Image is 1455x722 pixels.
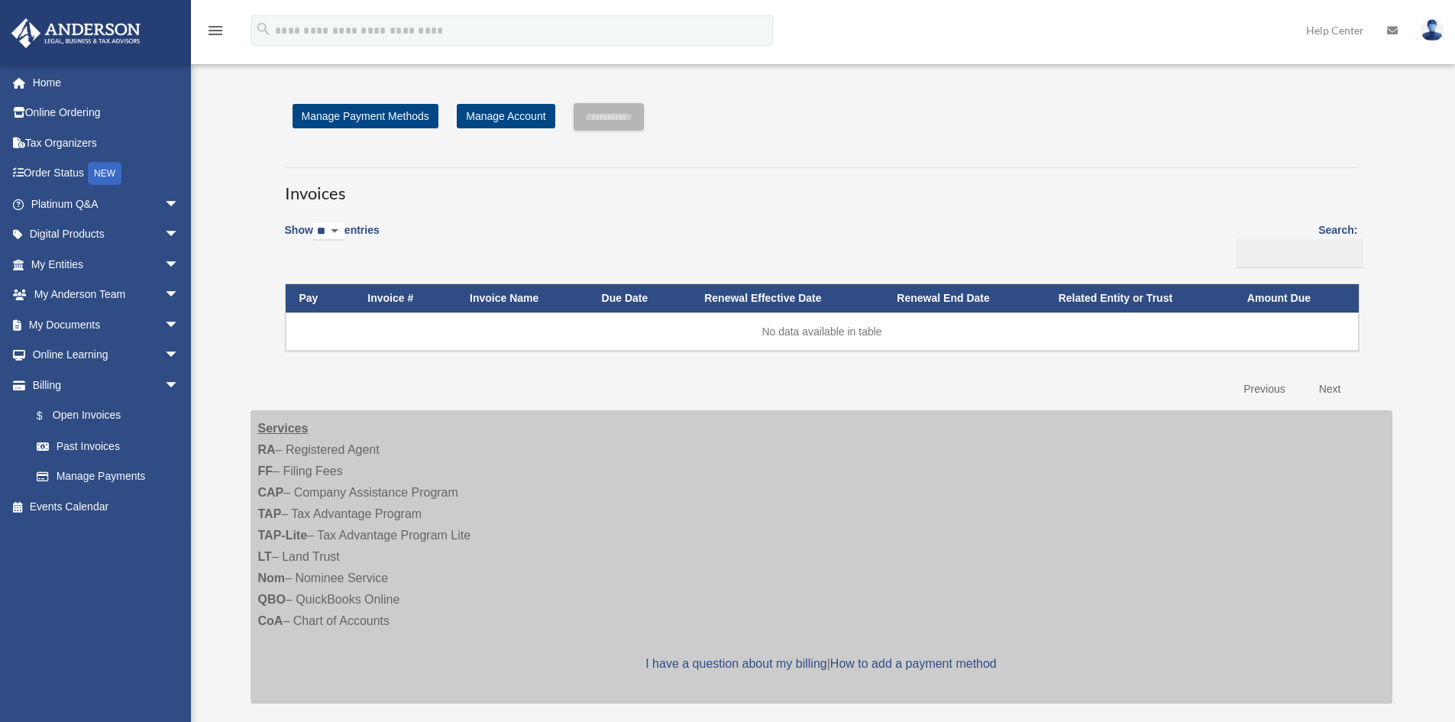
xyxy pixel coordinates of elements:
[45,406,53,426] span: $
[258,614,283,627] strong: CoA
[258,529,308,542] strong: TAP-Lite
[164,370,195,401] span: arrow_drop_down
[11,128,202,158] a: Tax Organizers
[11,340,202,371] a: Online Learningarrow_drop_down
[88,162,121,185] div: NEW
[883,284,1044,312] th: Renewal End Date: activate to sort column ascending
[293,104,438,128] a: Manage Payment Methods
[258,653,1385,675] p: |
[456,284,588,312] th: Invoice Name: activate to sort column ascending
[21,400,187,432] a: $Open Invoices
[11,280,202,310] a: My Anderson Teamarrow_drop_down
[11,67,202,98] a: Home
[164,249,195,280] span: arrow_drop_down
[11,370,195,400] a: Billingarrow_drop_down
[1232,374,1296,405] a: Previous
[830,657,997,670] a: How to add a payment method
[258,507,282,520] strong: TAP
[258,443,276,456] strong: RA
[285,221,380,256] label: Show entries
[313,223,344,241] select: Showentries
[164,309,195,341] span: arrow_drop_down
[251,410,1392,704] div: – Registered Agent – Filing Fees – Company Assistance Program – Tax Advantage Program – Tax Advan...
[1234,284,1359,312] th: Amount Due: activate to sort column ascending
[164,280,195,311] span: arrow_drop_down
[258,571,286,584] strong: Nom
[258,550,272,563] strong: LT
[1045,284,1234,312] th: Related Entity or Trust: activate to sort column ascending
[164,340,195,371] span: arrow_drop_down
[286,312,1359,351] td: No data available in table
[206,21,225,40] i: menu
[7,18,145,48] img: Anderson Advisors Platinum Portal
[645,657,826,670] a: I have a question about my billing
[11,189,202,219] a: Platinum Q&Aarrow_drop_down
[11,98,202,128] a: Online Ordering
[255,21,272,37] i: search
[1230,221,1358,268] label: Search:
[11,309,202,340] a: My Documentsarrow_drop_down
[285,167,1358,206] h3: Invoices
[258,465,273,478] strong: FF
[457,104,555,128] a: Manage Account
[11,158,202,189] a: Order StatusNEW
[258,422,309,435] strong: Services
[11,219,202,250] a: Digital Productsarrow_drop_down
[1308,374,1353,405] a: Next
[1236,239,1363,268] input: Search:
[11,491,202,522] a: Events Calendar
[164,219,195,251] span: arrow_drop_down
[21,461,195,492] a: Manage Payments
[258,486,284,499] strong: CAP
[21,431,195,461] a: Past Invoices
[588,284,691,312] th: Due Date: activate to sort column ascending
[1421,19,1444,41] img: User Pic
[164,189,195,220] span: arrow_drop_down
[354,284,456,312] th: Invoice #: activate to sort column ascending
[11,249,202,280] a: My Entitiesarrow_drop_down
[206,27,225,40] a: menu
[690,284,883,312] th: Renewal Effective Date: activate to sort column ascending
[258,593,286,606] strong: QBO
[286,284,354,312] th: Pay: activate to sort column descending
